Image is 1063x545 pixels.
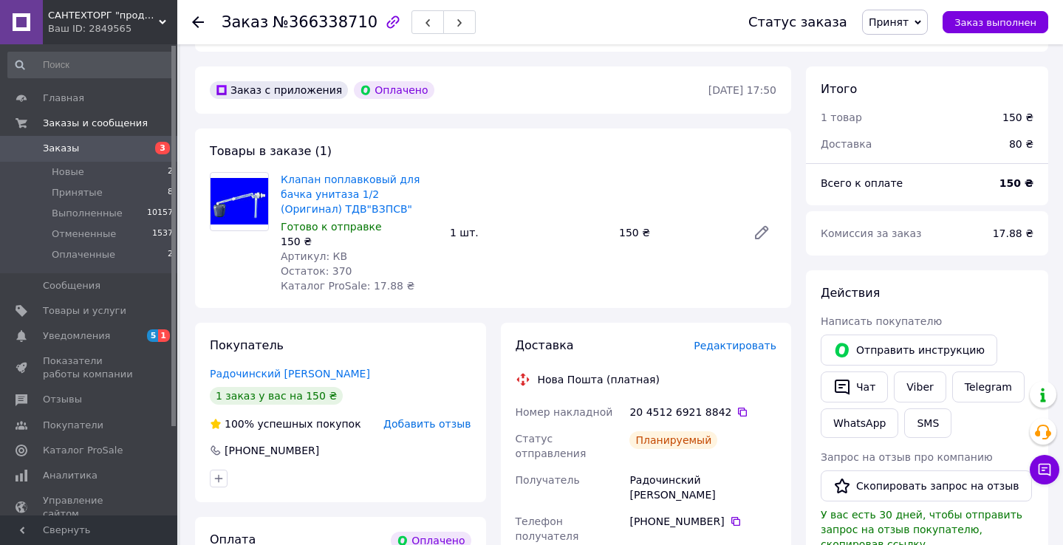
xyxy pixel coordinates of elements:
div: Заказ с приложения [210,81,348,99]
span: Аналитика [43,469,98,482]
span: Каталог ProSale: 17.88 ₴ [281,280,414,292]
span: №366338710 [273,13,377,31]
a: Клапан поплавковый для бачка унитаза 1/2 (Оригинал) ТДВ"ВЗПСВ" [281,174,420,215]
span: Заказ [222,13,268,31]
div: Планируемый [629,431,717,449]
div: успешных покупок [210,417,361,431]
span: Заказы [43,142,79,155]
span: Новые [52,165,84,179]
span: 5 [147,329,159,342]
span: Редактировать [694,340,776,352]
span: Получатель [516,474,580,486]
span: Покупатель [210,338,284,352]
input: Поиск [7,52,174,78]
time: [DATE] 17:50 [708,84,776,96]
span: Написать покупателю [821,315,942,327]
span: Всего к оплате [821,177,903,189]
b: 150 ₴ [999,177,1033,189]
span: Действия [821,286,880,300]
span: Товары и услуги [43,304,126,318]
span: Показатели работы компании [43,354,137,381]
div: [PHONE_NUMBER] [629,514,776,529]
div: Оплачено [354,81,434,99]
span: Заказ выполнен [954,17,1036,28]
span: Статус отправления [516,433,587,459]
span: 10157 [147,207,173,220]
div: 20 4512 6921 8842 [629,405,776,419]
button: Чат [821,371,888,402]
span: Добавить отзыв [383,418,471,430]
span: 2 [168,248,173,261]
button: SMS [904,408,951,438]
span: Отмененные [52,227,116,241]
button: Отправить инструкцию [821,335,997,366]
a: Viber [894,371,946,402]
a: Редактировать [747,218,776,247]
img: Клапан поплавковый для бачка унитаза 1/2 (Оригинал) ТДВ"ВЗПСВ" [211,178,268,224]
button: Скопировать запрос на отзыв [821,470,1032,501]
span: 1 товар [821,112,862,123]
div: 150 ₴ [1002,110,1033,125]
div: 1 шт. [444,222,613,243]
button: Чат с покупателем [1030,455,1059,484]
div: Ваш ID: 2849565 [48,22,177,35]
div: Нова Пошта (платная) [534,372,663,387]
span: Каталог ProSale [43,444,123,457]
span: Артикул: КВ [281,250,347,262]
span: Остаток: 370 [281,265,352,277]
span: Выполненные [52,207,123,220]
span: Доставка [821,138,872,150]
span: Товары в заказе (1) [210,144,332,158]
span: 1 [158,329,170,342]
span: 100% [225,418,254,430]
a: Радочинский [PERSON_NAME] [210,368,370,380]
span: Заказы и сообщения [43,117,148,130]
span: Телефон получателя [516,515,579,542]
span: Принятые [52,186,103,199]
span: Управление сайтом [43,494,137,521]
button: Заказ выполнен [943,11,1048,33]
div: 150 ₴ [613,222,741,243]
a: Telegram [952,371,1025,402]
span: 8 [168,186,173,199]
span: Покупатели [43,419,103,432]
div: Вернуться назад [192,15,204,30]
div: 1 заказ у вас на 150 ₴ [210,387,343,405]
span: Запрос на отзыв про компанию [821,451,993,463]
div: 150 ₴ [281,234,438,249]
div: Статус заказа [748,15,847,30]
a: WhatsApp [821,408,898,438]
span: Доставка [516,338,574,352]
span: Сообщения [43,279,100,292]
span: 17.88 ₴ [993,227,1033,239]
span: Принят [869,16,909,28]
span: Комиссия за заказ [821,227,922,239]
div: [PHONE_NUMBER] [223,443,321,458]
span: Уведомления [43,329,110,343]
span: Номер накладной [516,406,613,418]
span: 1537 [152,227,173,241]
span: Готово к отправке [281,221,382,233]
span: 2 [168,165,173,179]
span: Итого [821,82,857,96]
div: Радочинский [PERSON_NAME] [626,467,779,508]
span: 3 [155,142,170,154]
span: Главная [43,92,84,105]
span: САНТЕХТОРГ "продажа сантехнических товаров" [48,9,159,22]
span: Оплаченные [52,248,115,261]
div: 80 ₴ [1000,128,1042,160]
span: Отзывы [43,393,82,406]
